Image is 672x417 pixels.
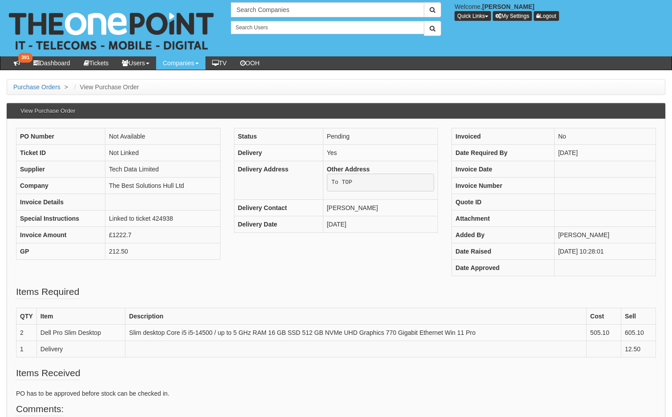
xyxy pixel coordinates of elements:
th: Delivery Address [234,161,323,200]
th: Delivery Contact [234,199,323,216]
th: GP [16,243,105,260]
th: Company [16,178,105,194]
td: £1222.7 [105,227,221,243]
td: Dell Pro Slim Desktop [36,325,125,341]
b: Other Address [327,166,370,173]
a: Companies [156,56,205,70]
th: Invoice Number [452,178,555,194]
td: [PERSON_NAME] [323,199,438,216]
td: Tech Data Limited [105,161,221,178]
button: Quick Links [455,11,491,21]
td: 505.10 [587,325,621,341]
th: Status [234,128,323,145]
span: 391 [18,53,32,63]
a: Users [115,56,156,70]
td: 2 [16,325,37,341]
td: No [554,128,656,145]
th: Invoiced [452,128,555,145]
td: [DATE] [323,216,438,232]
a: Logout [534,11,559,21]
b: [PERSON_NAME] [482,3,534,10]
a: Dashboard [27,56,77,70]
th: Invoice Details [16,194,105,210]
th: Delivery [234,145,323,161]
td: Not Linked [105,145,221,161]
li: View Purchase Order [72,83,139,91]
th: Invoice Amount [16,227,105,243]
legend: Items Received [16,366,80,380]
legend: Comments: [16,402,64,416]
th: Special Instructions [16,210,105,227]
td: Slim desktop Core i5 i5-14500 / up to 5 GHz RAM 16 GB SSD 512 GB NVMe UHD Graphics 770 Gigabit Et... [125,325,587,341]
th: QTY [16,308,37,325]
th: Item [36,308,125,325]
th: Description [125,308,587,325]
td: Not Available [105,128,221,145]
td: 1 [16,341,37,357]
td: [PERSON_NAME] [554,227,656,243]
th: Supplier [16,161,105,178]
th: Date Approved [452,260,555,276]
th: PO Number [16,128,105,145]
td: [DATE] 10:28:01 [554,243,656,260]
th: Delivery Date [234,216,323,232]
p: PO has to be approved before stock can be checked in. [16,389,656,398]
a: OOH [233,56,266,70]
span: > [62,83,70,91]
a: TV [205,56,233,70]
th: Ticket ID [16,145,105,161]
th: Quote ID [452,194,555,210]
a: My Settings [493,11,532,21]
th: Attachment [452,210,555,227]
td: [DATE] [554,145,656,161]
div: Welcome, [448,2,672,21]
legend: Items Required [16,285,79,299]
td: Yes [323,145,438,161]
h3: View Purchase Order [16,103,80,119]
th: Cost [587,308,621,325]
a: Purchase Orders [13,83,60,91]
input: Search Users [231,21,425,34]
th: Date Required By [452,145,555,161]
td: Pending [323,128,438,145]
input: Search Companies [231,2,425,17]
td: The Best Solutions Hull Ltd [105,178,221,194]
a: Tickets [77,56,116,70]
pre: To TOP [327,174,435,191]
th: Sell [621,308,656,325]
th: Date Raised [452,243,555,260]
th: Added By [452,227,555,243]
td: 12.50 [621,341,656,357]
td: Delivery [36,341,125,357]
td: 212.50 [105,243,221,260]
th: Invoice Date [452,161,555,178]
td: Linked to ticket 424938 [105,210,221,227]
td: 605.10 [621,325,656,341]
